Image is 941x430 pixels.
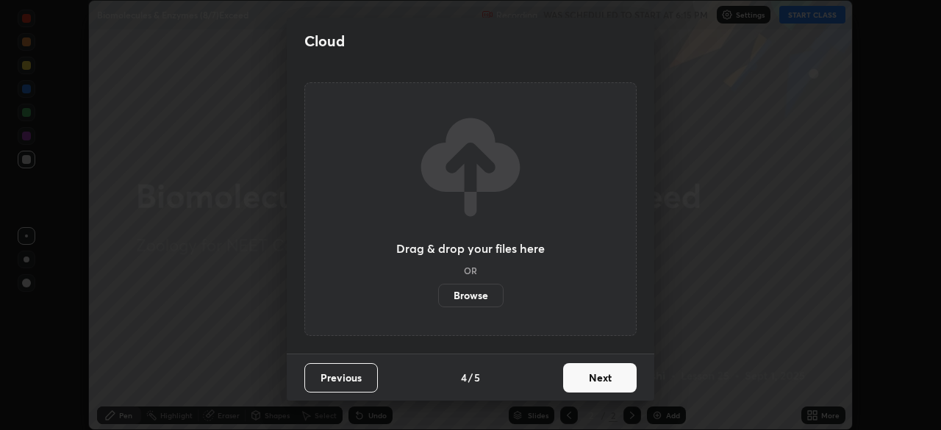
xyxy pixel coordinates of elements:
[304,363,378,393] button: Previous
[468,370,473,385] h4: /
[461,370,467,385] h4: 4
[464,266,477,275] h5: OR
[474,370,480,385] h4: 5
[563,363,637,393] button: Next
[304,32,345,51] h2: Cloud
[396,243,545,254] h3: Drag & drop your files here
